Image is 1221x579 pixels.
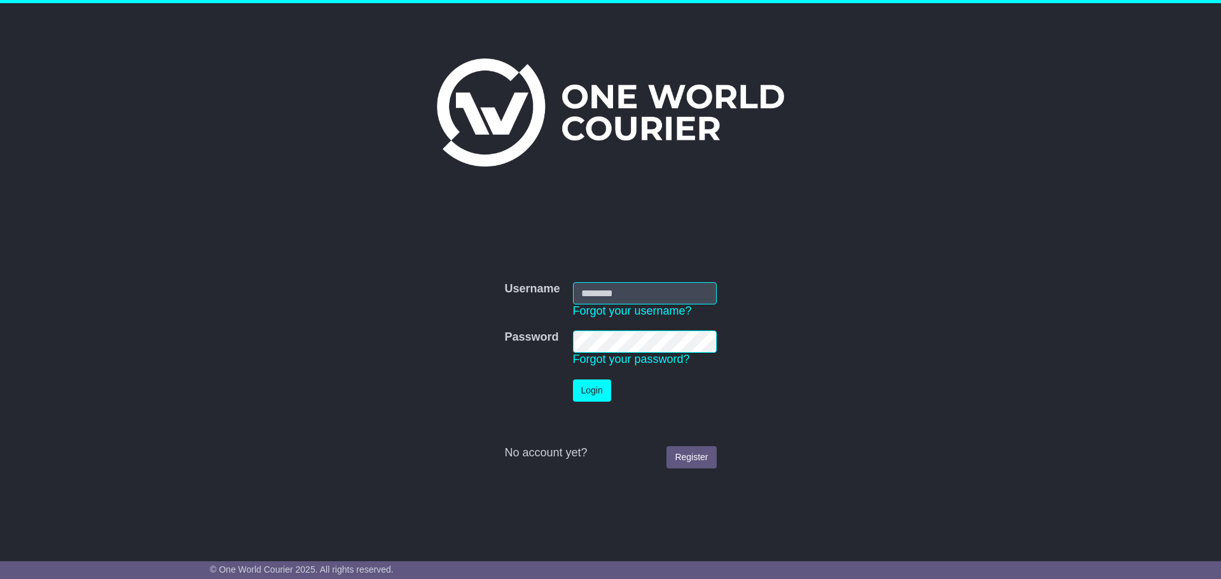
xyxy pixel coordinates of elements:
label: Username [504,282,560,296]
div: No account yet? [504,446,716,460]
img: One World [437,58,784,167]
a: Register [666,446,716,468]
a: Forgot your username? [573,304,692,317]
label: Password [504,330,558,344]
span: © One World Courier 2025. All rights reserved. [210,564,394,575]
button: Login [573,379,611,402]
a: Forgot your password? [573,353,690,365]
